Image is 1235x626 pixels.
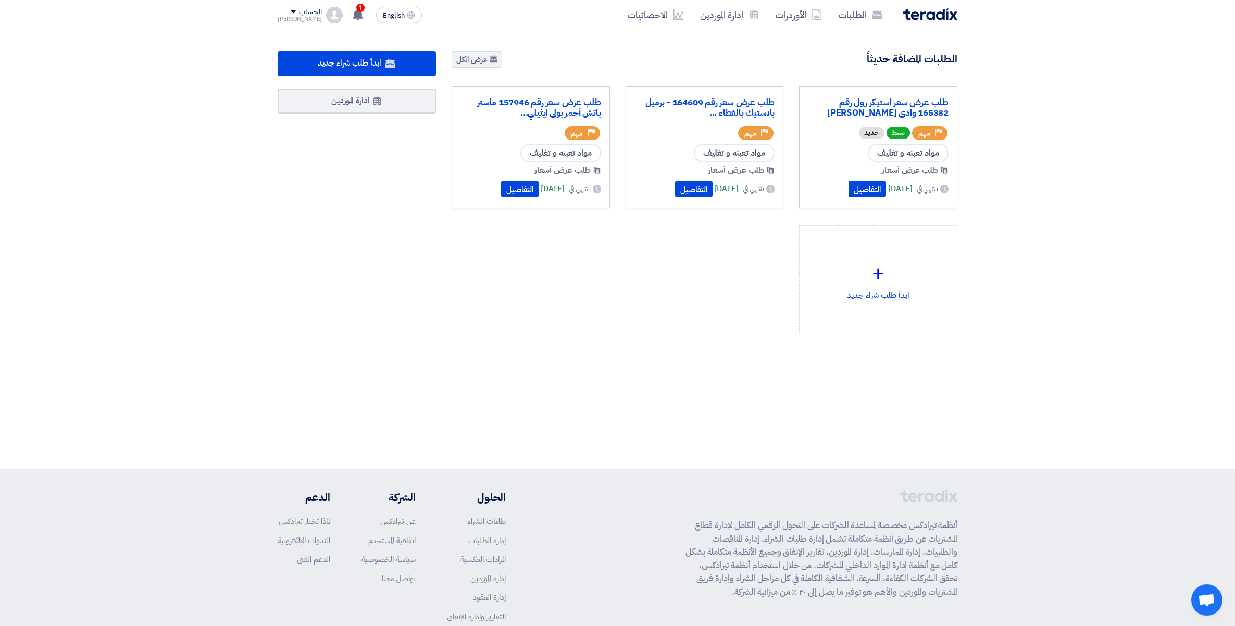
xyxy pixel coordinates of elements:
[361,490,416,505] li: الشركة
[468,535,506,546] a: إدارة الطلبات
[278,89,436,114] a: ادارة الموردين
[767,3,830,27] a: الأوردرات
[830,3,891,27] a: الطلبات
[917,183,938,194] span: ينتهي في
[888,183,912,195] span: [DATE]
[903,8,957,20] img: Teradix logo
[326,7,343,23] img: profile_test.png
[380,516,416,527] a: عن تيرادكس
[278,490,330,505] li: الدعم
[470,573,506,584] a: إدارة الموردين
[743,183,764,194] span: ينتهي في
[368,535,416,546] a: اتفاقية المستخدم
[279,516,330,527] a: لماذا تختار تيرادكس
[356,4,365,12] span: 1
[383,12,405,19] span: English
[361,554,416,565] a: سياسة الخصوصية
[619,3,692,27] a: الاحصائيات
[382,573,416,584] a: تواصل معنا
[278,535,330,546] a: الندوات الإلكترونية
[541,183,565,195] span: [DATE]
[447,490,506,505] li: الحلول
[297,554,330,565] a: الدعم الفني
[882,164,938,177] span: طلب عرض أسعار
[859,127,884,139] div: جديد
[808,97,949,118] a: طلب عرض سعر استيكر رول رقم 165382 وادى [PERSON_NAME]
[867,52,957,66] h4: الطلبات المضافة حديثاً
[569,183,590,194] span: ينتهي في
[299,8,321,17] div: الحساب
[460,554,506,565] a: المزادات العكسية
[692,3,767,27] a: إدارة الموردين
[634,97,775,118] a: طلب عرض سعر رقم 164609 - برميل بلاستيك بالغطاء ...
[501,181,539,197] button: التفاصيل
[708,164,765,177] span: طلب عرض أسعار
[887,127,910,139] span: نشط
[534,164,591,177] span: طلب عرض أسعار
[460,97,601,118] a: طلب عرض سعر رقم 157946 ماستر باتش أحمر بولى ايثيلي...
[685,519,957,598] p: أنظمة تيرادكس مخصصة لمساعدة الشركات على التحول الرقمي الكامل لإدارة قطاع المشتريات عن طريق أنظمة ...
[468,516,506,527] a: طلبات الشراء
[376,7,422,23] button: English
[675,181,713,197] button: التفاصيل
[744,129,756,139] span: مهم
[694,144,775,162] span: مواد تعبئه و تغليف
[918,129,930,139] span: مهم
[715,183,739,195] span: [DATE]
[868,144,949,162] span: مواد تعبئه و تغليف
[1191,584,1222,616] div: Open chat
[520,144,601,162] span: مواد تعبئه و تغليف
[808,234,949,325] div: ابدأ طلب شراء جديد
[473,592,506,603] a: إدارة العقود
[452,51,502,68] a: عرض الكل
[849,181,886,197] button: التفاصيل
[278,16,322,22] div: [PERSON_NAME]
[447,611,506,622] a: التقارير وإدارة الإنفاق
[571,129,583,139] span: مهم
[318,57,381,69] span: ابدأ طلب شراء جديد
[808,258,949,289] div: +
